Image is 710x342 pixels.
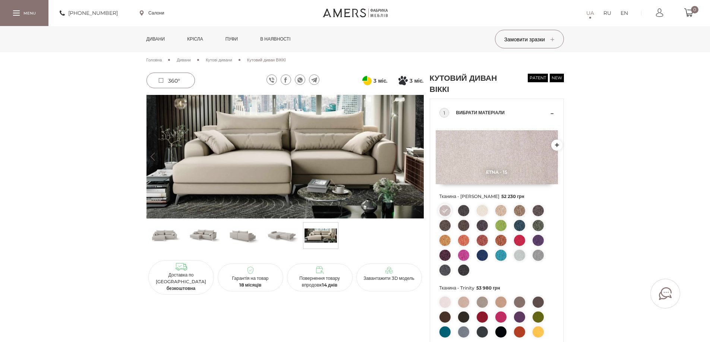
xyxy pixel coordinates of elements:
a: viber [266,74,277,85]
b: 14 днів [322,282,338,288]
a: Дивани [141,26,171,52]
a: Дивани [177,57,191,63]
img: Etna - 15 [436,130,558,184]
span: 0 [691,6,698,13]
a: [PHONE_NUMBER] [60,9,118,17]
p: Гарантія на товар [221,275,280,288]
a: whatsapp [295,74,305,85]
img: Кутовий диван ВІККІ s-3 [265,224,298,247]
p: Доставка по [GEOGRAPHIC_DATA] [151,272,211,292]
a: EN [621,9,628,17]
span: Вибрати матеріали [456,108,549,117]
img: Кутовий Диван [146,95,424,218]
span: Тканина - Trinity [439,283,554,293]
p: Завантажити 3D модель [359,275,419,282]
a: facebook [281,74,291,85]
a: в наявності [255,26,296,52]
span: patent [528,74,548,82]
a: RU [603,9,611,17]
a: Кутові дивани [206,57,232,63]
span: 53 980 грн [476,285,500,291]
a: Пуфи [220,26,244,52]
span: 52 230 грн [501,194,524,199]
span: 3 міс. [410,76,423,85]
span: 360° [168,77,180,84]
a: telegram [309,74,319,85]
b: безкоштовна [167,285,196,291]
a: 360° [146,73,195,88]
b: 18 місяців [239,282,262,288]
p: Повернення товару впродовж [290,275,350,288]
img: Кутовий диван ВІККІ s-0 [148,224,180,247]
button: Замовити зразки [495,30,564,48]
span: Замовити зразки [504,36,554,43]
img: s_Кутовий Диван [304,224,337,247]
svg: Покупка частинами від Монобанку [398,76,408,85]
button: Next [411,153,424,161]
span: Тканина - [PERSON_NAME] [439,192,554,201]
span: Etna - 15 [436,169,558,175]
a: Головна [146,57,162,63]
img: Кутовий диван ВІККІ s-1 [187,224,220,247]
img: Кутовий диван ВІККІ s-2 [226,224,259,247]
span: 3 міс. [373,76,387,85]
div: 1 [439,108,449,118]
svg: Оплата частинами від ПриватБанку [362,76,372,85]
span: new [550,74,564,82]
a: Салони [140,10,164,16]
h1: Кутовий диван ВІККІ [430,73,515,95]
a: Крісла [182,26,208,52]
a: UA [586,9,594,17]
button: Previous [146,153,160,161]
